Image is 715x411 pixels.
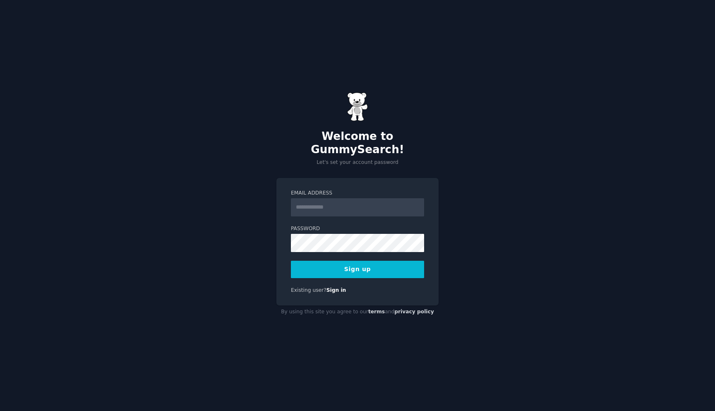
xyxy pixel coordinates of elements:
span: Existing user? [291,287,326,293]
label: Password [291,225,424,233]
a: Sign in [326,287,346,293]
div: By using this site you agree to our and [276,305,439,319]
h2: Welcome to GummySearch! [276,130,439,156]
p: Let's set your account password [276,159,439,166]
img: Gummy Bear [347,92,368,121]
a: terms [368,309,385,315]
label: Email Address [291,190,424,197]
a: privacy policy [394,309,434,315]
button: Sign up [291,261,424,278]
